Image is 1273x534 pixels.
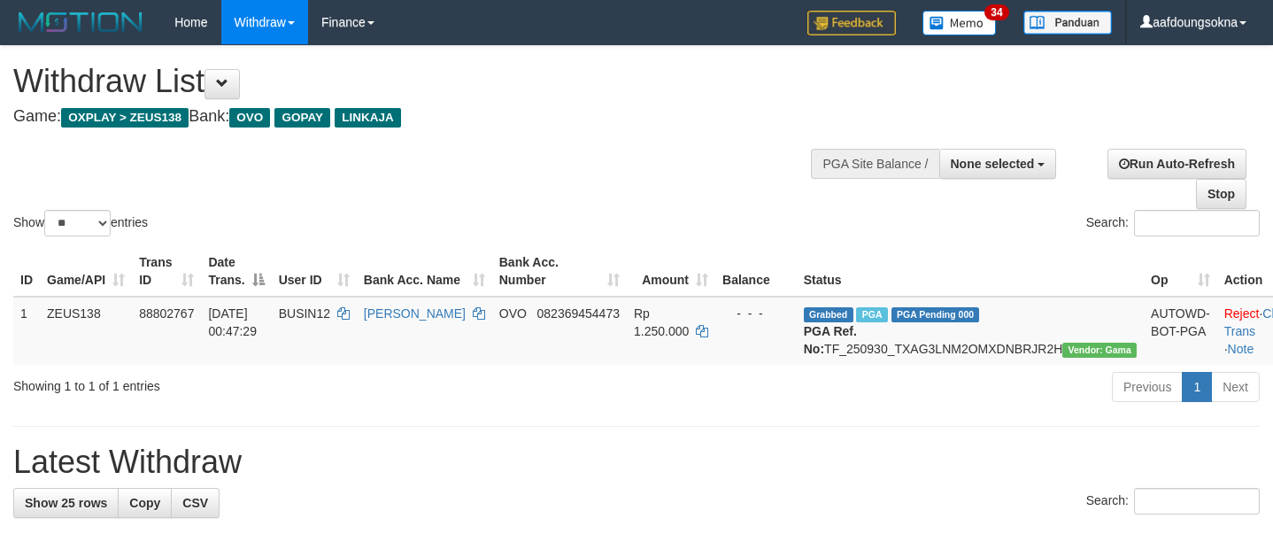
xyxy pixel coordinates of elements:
h1: Withdraw List [13,64,831,99]
th: Bank Acc. Number: activate to sort column ascending [492,246,627,297]
span: Vendor URL: https://trx31.1velocity.biz [1062,343,1137,358]
span: Marked by aafsreyleap [856,307,887,322]
span: [DATE] 00:47:29 [208,306,257,338]
div: Showing 1 to 1 of 1 entries [13,370,517,395]
span: PGA Pending [891,307,980,322]
a: Copy [118,488,172,518]
img: Button%20Memo.svg [922,11,997,35]
label: Show entries [13,210,148,236]
td: ZEUS138 [40,297,132,365]
a: Previous [1112,372,1183,402]
a: Note [1228,342,1254,356]
button: None selected [939,149,1057,179]
img: panduan.png [1023,11,1112,35]
a: Show 25 rows [13,488,119,518]
span: 34 [984,4,1008,20]
span: OVO [499,306,527,321]
span: Grabbed [804,307,853,322]
th: User ID: activate to sort column ascending [272,246,357,297]
div: PGA Site Balance / [811,149,938,179]
span: Copy [129,496,160,510]
select: Showentries [44,210,111,236]
span: Copy 082369454473 to clipboard [537,306,620,321]
span: OXPLAY > ZEUS138 [61,108,189,128]
span: None selected [951,157,1035,171]
span: 88802767 [139,306,194,321]
span: Show 25 rows [25,496,107,510]
span: CSV [182,496,208,510]
th: Status [797,246,1144,297]
span: OVO [229,108,270,128]
a: Run Auto-Refresh [1107,149,1246,179]
img: MOTION_logo.png [13,9,148,35]
label: Search: [1086,488,1260,515]
span: LINKAJA [335,108,401,128]
b: PGA Ref. No: [804,324,857,356]
span: BUSIN12 [279,306,330,321]
img: Feedback.jpg [807,11,896,35]
td: TF_250930_TXAG3LNM2OMXDNBRJR2H [797,297,1144,365]
th: Date Trans.: activate to sort column descending [201,246,271,297]
th: Game/API: activate to sort column ascending [40,246,132,297]
th: Trans ID: activate to sort column ascending [132,246,201,297]
a: CSV [171,488,220,518]
span: Rp 1.250.000 [634,306,689,338]
h1: Latest Withdraw [13,445,1260,480]
span: GOPAY [274,108,330,128]
a: [PERSON_NAME] [364,306,466,321]
input: Search: [1134,488,1260,515]
td: AUTOWD-BOT-PGA [1144,297,1217,365]
td: 1 [13,297,40,365]
label: Search: [1086,210,1260,236]
a: Next [1211,372,1260,402]
th: ID [13,246,40,297]
th: Balance [715,246,797,297]
th: Op: activate to sort column ascending [1144,246,1217,297]
th: Bank Acc. Name: activate to sort column ascending [357,246,492,297]
h4: Game: Bank: [13,108,831,126]
a: Stop [1196,179,1246,209]
a: Reject [1224,306,1260,321]
th: Amount: activate to sort column ascending [627,246,715,297]
a: 1 [1182,372,1212,402]
input: Search: [1134,210,1260,236]
div: - - - [722,305,790,322]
